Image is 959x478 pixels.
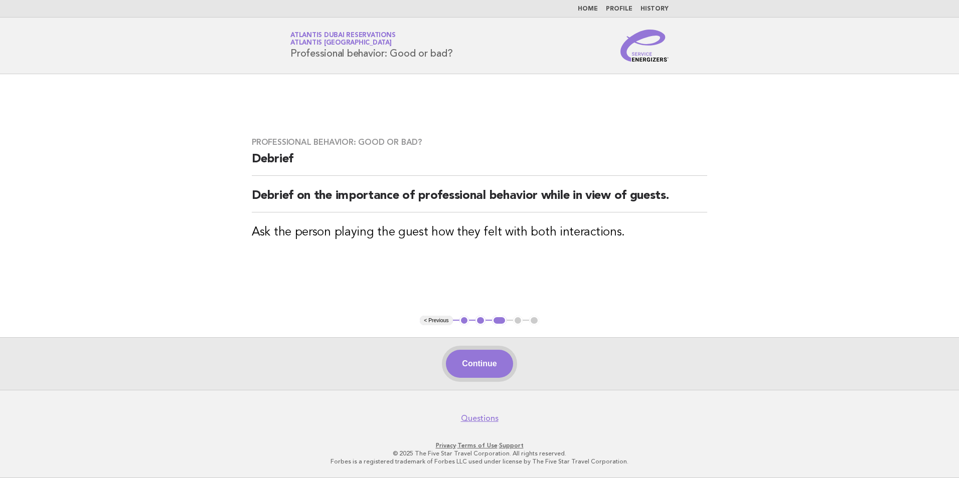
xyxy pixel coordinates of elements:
[578,6,598,12] a: Home
[641,6,669,12] a: History
[252,224,707,241] h3: Ask the person playing the guest how they felt with both interactions.
[446,350,513,378] button: Continue
[620,30,669,62] img: Service Energizers
[475,316,486,326] button: 2
[457,442,498,449] a: Terms of Use
[173,449,786,457] p: © 2025 The Five Star Travel Corporation. All rights reserved.
[461,413,499,423] a: Questions
[252,188,707,212] h2: Debrief on the importance of professional behavior while in view of guests.
[290,32,395,46] a: Atlantis Dubai ReservationsAtlantis [GEOGRAPHIC_DATA]
[252,151,707,176] h2: Debrief
[173,441,786,449] p: · ·
[459,316,469,326] button: 1
[436,442,456,449] a: Privacy
[252,137,707,147] h3: Professional behavior: Good or bad?
[290,40,392,47] span: Atlantis [GEOGRAPHIC_DATA]
[290,33,452,59] h1: Professional behavior: Good or bad?
[606,6,632,12] a: Profile
[420,316,452,326] button: < Previous
[492,316,507,326] button: 3
[499,442,524,449] a: Support
[173,457,786,465] p: Forbes is a registered trademark of Forbes LLC used under license by The Five Star Travel Corpora...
